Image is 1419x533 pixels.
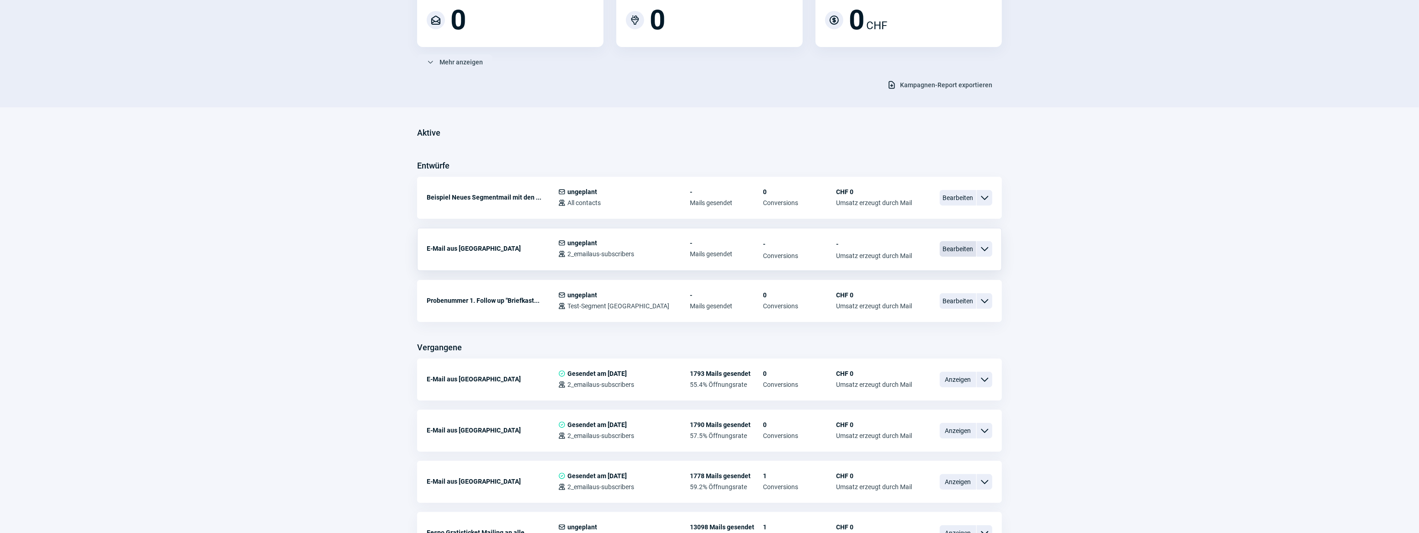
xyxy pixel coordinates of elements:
span: 0 [763,188,836,195]
span: Conversions [763,252,836,259]
h3: Vergangene [417,340,462,355]
span: Gesendet am [DATE] [567,421,627,428]
span: CHF 0 [836,188,912,195]
span: ungeplant [567,188,597,195]
span: 0 [650,6,665,34]
span: 1 [763,523,836,531]
span: Umsatz erzeugt durch Mail [836,381,912,388]
div: Beispiel Neues Segmentmail mit den ... [427,188,558,206]
span: CHF 0 [836,370,912,377]
span: 55.4% Öffnungsrate [690,381,763,388]
span: Mails gesendet [690,199,763,206]
span: 2_emailaus-subscribers [567,250,634,258]
span: 1793 Mails gesendet [690,370,763,377]
span: Gesendet am [DATE] [567,370,627,377]
span: 0 [450,6,466,34]
span: 0 [763,421,836,428]
span: Bearbeiten [940,293,976,309]
span: Bearbeiten [940,241,976,257]
span: - [690,291,763,299]
span: 2_emailaus-subscribers [567,381,634,388]
span: Mehr anzeigen [439,55,483,69]
span: 13098 Mails gesendet [690,523,763,531]
span: 2_emailaus-subscribers [567,483,634,491]
span: Umsatz erzeugt durch Mail [836,252,912,259]
span: Conversions [763,199,836,206]
span: Umsatz erzeugt durch Mail [836,483,912,491]
span: Conversions [763,432,836,439]
span: 1790 Mails gesendet [690,421,763,428]
h3: Entwürfe [417,158,450,173]
span: Test-Segment [GEOGRAPHIC_DATA] [567,302,669,310]
span: 59.2% Öffnungsrate [690,483,763,491]
span: Anzeigen [940,423,976,438]
span: Mails gesendet [690,250,763,258]
span: CHF 0 [836,421,912,428]
span: CHF 0 [836,472,912,480]
span: ungeplant [567,523,597,531]
div: E-Mail aus [GEOGRAPHIC_DATA] [427,370,558,388]
h3: Aktive [417,126,440,140]
span: Anzeigen [940,372,976,387]
button: Mehr anzeigen [417,54,492,70]
span: Umsatz erzeugt durch Mail [836,432,912,439]
span: Bearbeiten [940,190,976,206]
span: Conversions [763,302,836,310]
span: CHF [866,17,887,34]
span: Mails gesendet [690,302,763,310]
span: 1778 Mails gesendet [690,472,763,480]
span: Umsatz erzeugt durch Mail [836,199,912,206]
span: Conversions [763,483,836,491]
span: 57.5% Öffnungsrate [690,432,763,439]
span: Conversions [763,381,836,388]
div: Probenummer 1. Follow up "Briefkast... [427,291,558,310]
span: CHF 0 [836,523,912,531]
span: 2_emailaus-subscribers [567,432,634,439]
span: ungeplant [567,291,597,299]
span: - [690,188,763,195]
span: 0 [763,370,836,377]
span: Umsatz erzeugt durch Mail [836,302,912,310]
span: - [836,239,912,248]
div: E-Mail aus [GEOGRAPHIC_DATA] [427,421,558,439]
div: E-Mail aus [GEOGRAPHIC_DATA] [427,472,558,491]
span: 1 [763,472,836,480]
span: Anzeigen [940,474,976,490]
span: All contacts [567,199,601,206]
span: - [690,239,763,247]
span: CHF 0 [836,291,912,299]
span: ungeplant [567,239,597,247]
span: - [763,239,836,248]
span: 0 [849,6,864,34]
span: 0 [763,291,836,299]
span: Gesendet am [DATE] [567,472,627,480]
span: Kampagnen-Report exportieren [900,78,992,92]
div: E-Mail aus [GEOGRAPHIC_DATA] [427,239,558,258]
button: Kampagnen-Report exportieren [878,77,1002,93]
